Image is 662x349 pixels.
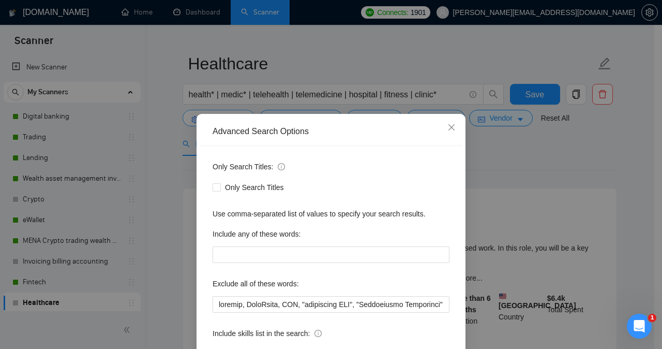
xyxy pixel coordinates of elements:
[213,328,322,339] span: Include skills list in the search:
[213,275,299,292] label: Exclude all of these words:
[447,123,456,132] span: close
[213,161,285,172] span: Only Search Titles:
[221,182,288,193] span: Only Search Titles
[314,330,322,337] span: info-circle
[213,126,449,137] div: Advanced Search Options
[648,314,656,322] span: 1
[213,208,449,220] div: Use comma-separated list of values to specify your search results.
[438,114,465,142] button: Close
[278,163,285,170] span: info-circle
[627,314,652,339] iframe: Intercom live chat
[213,226,300,242] label: Include any of these words:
